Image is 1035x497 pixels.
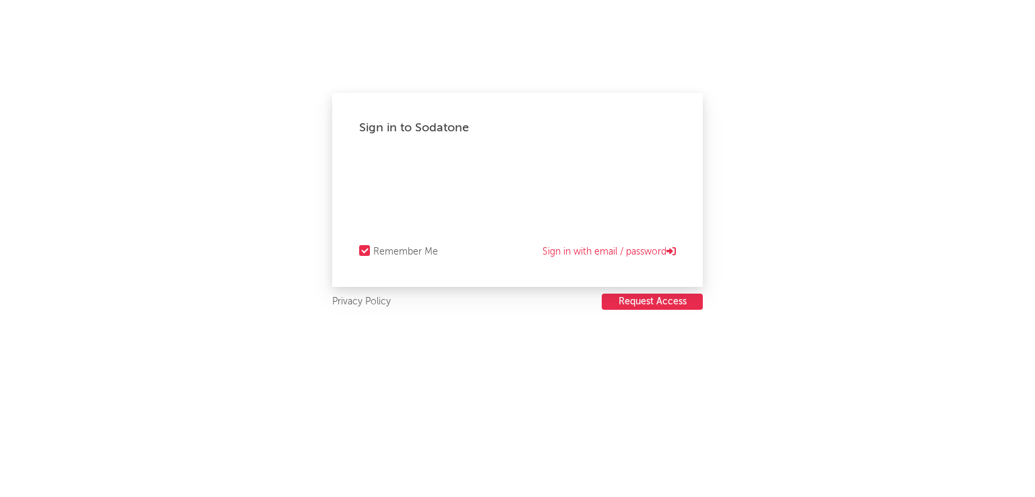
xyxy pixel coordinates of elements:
div: Remember Me [373,244,438,260]
a: Sign in with email / password [542,244,676,260]
div: Sign in to Sodatone [359,120,676,136]
button: Request Access [602,294,703,310]
a: Request Access [602,294,703,310]
a: Privacy Policy [332,294,391,310]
